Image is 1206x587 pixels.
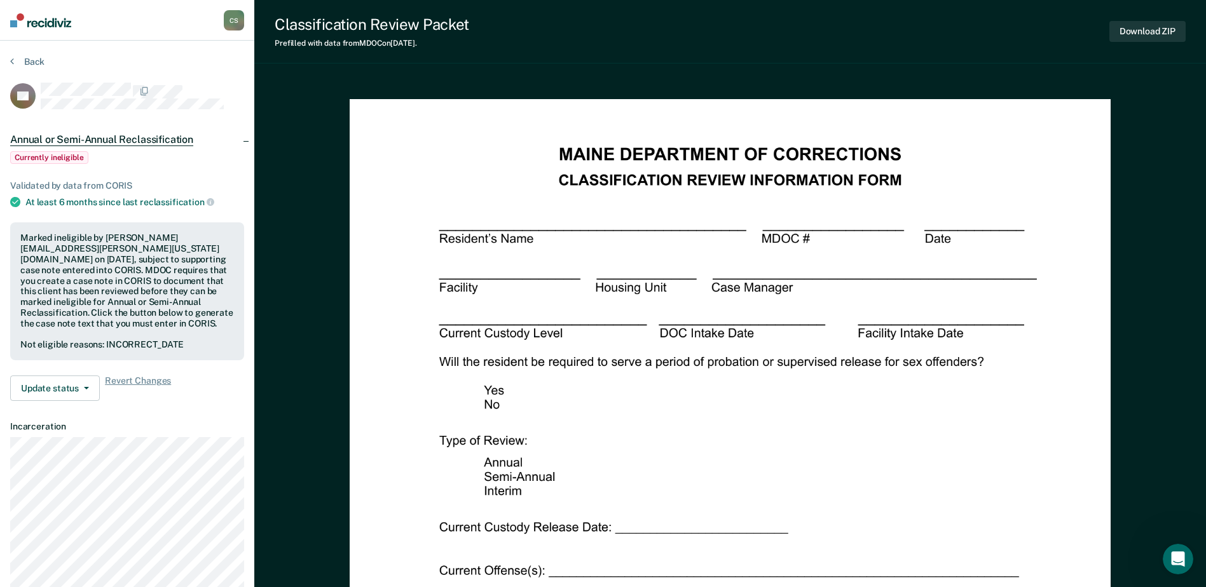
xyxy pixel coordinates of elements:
button: CS [224,10,244,30]
span: Annual or Semi-Annual Reclassification [10,133,193,146]
button: Back [10,56,45,67]
div: C S [224,10,244,30]
span: reclassification [140,197,214,207]
dt: Incarceration [10,421,244,432]
div: Not eligible reasons: INCORRECT_DATE [20,339,234,350]
div: Prefilled with data from MDOC on [DATE] . [275,39,469,48]
button: Download ZIP [1109,21,1186,42]
button: Update status [10,375,100,401]
div: Marked ineligible by [PERSON_NAME][EMAIL_ADDRESS][PERSON_NAME][US_STATE][DOMAIN_NAME] on [DATE], ... [20,233,234,328]
span: Revert Changes [105,375,171,401]
iframe: Intercom live chat [1163,544,1193,574]
span: Currently ineligible [10,151,88,164]
div: Validated by data from CORIS [10,180,244,191]
div: Classification Review Packet [275,15,469,34]
div: At least 6 months since last [25,196,244,208]
img: Recidiviz [10,13,71,27]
